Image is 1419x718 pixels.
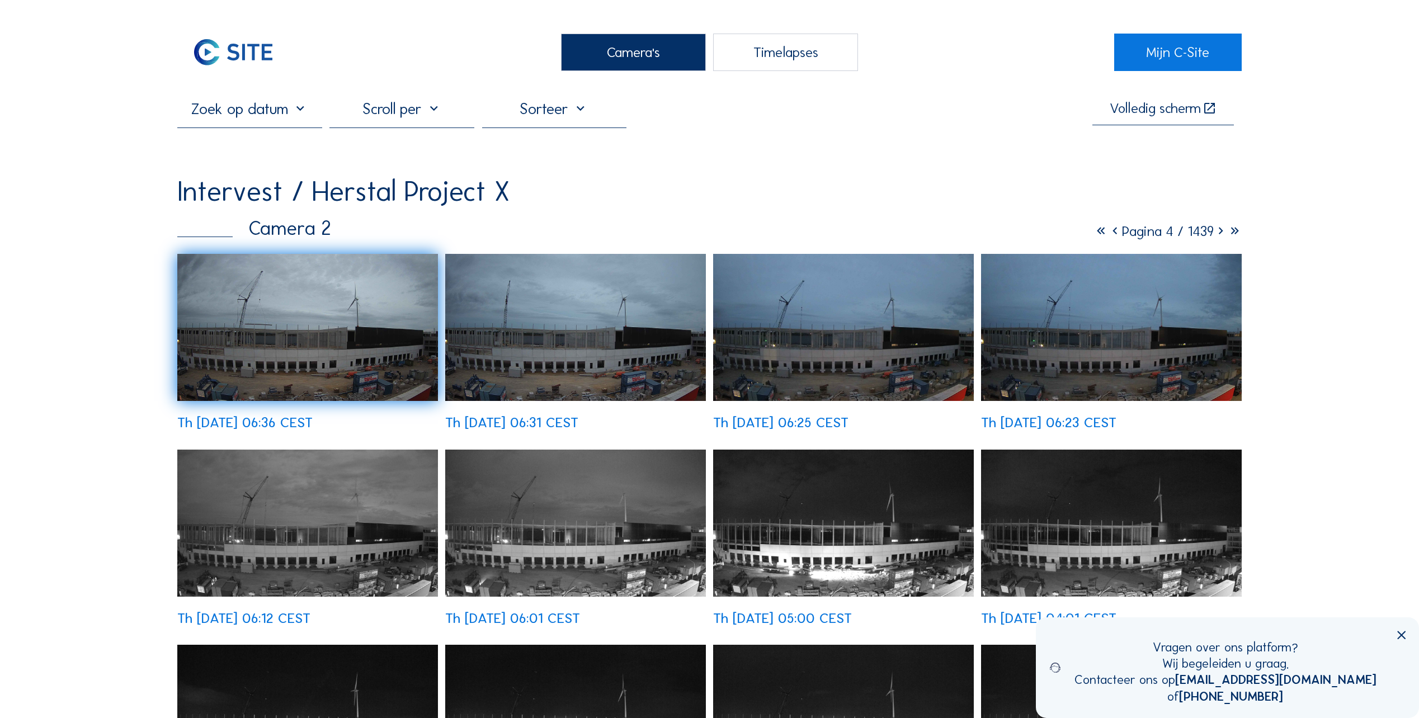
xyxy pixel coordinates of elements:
a: C-SITE Logo [177,34,305,71]
div: Timelapses [713,34,858,71]
img: C-SITE Logo [177,34,289,71]
div: Volledig scherm [1110,101,1201,116]
img: image_52838376 [177,254,438,401]
a: [EMAIL_ADDRESS][DOMAIN_NAME] [1175,672,1376,687]
a: [PHONE_NUMBER] [1179,689,1283,704]
div: Contacteer ons op [1074,672,1376,688]
img: image_52837953 [713,254,974,401]
div: Th [DATE] 06:36 CEST [177,415,313,429]
img: image_52838254 [445,254,706,401]
div: Camera 2 [177,219,331,238]
div: Th [DATE] 06:25 CEST [713,415,848,429]
img: image_52837656 [177,450,438,597]
div: Th [DATE] 06:01 CEST [445,611,580,625]
a: Mijn C-Site [1114,34,1242,71]
img: image_52836638 [981,450,1242,597]
div: Intervest / Herstal Project X [177,177,510,205]
input: Zoek op datum 󰅀 [177,100,322,118]
img: image_52837932 [981,254,1242,401]
div: Th [DATE] 06:31 CEST [445,415,578,429]
div: Th [DATE] 06:23 CEST [981,415,1116,429]
div: Camera's [561,34,706,71]
div: of [1074,688,1376,705]
img: image_52837428 [445,450,706,597]
div: Th [DATE] 06:12 CEST [177,611,310,625]
div: Th [DATE] 05:00 CEST [713,611,852,625]
div: Th [DATE] 04:01 CEST [981,611,1116,625]
img: operator [1050,639,1060,697]
div: Wij begeleiden u graag. [1074,655,1376,672]
div: Vragen over ons platform? [1074,639,1376,655]
img: image_52837016 [713,450,974,597]
span: Pagina 4 / 1439 [1122,223,1214,240]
